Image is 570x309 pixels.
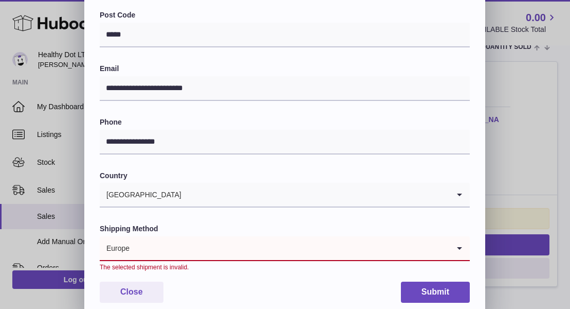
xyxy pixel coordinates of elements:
[100,224,470,234] label: Shipping Method
[100,64,470,74] label: Email
[100,282,163,303] button: Close
[100,171,470,181] label: Country
[100,183,470,208] div: Search for option
[100,10,470,20] label: Post Code
[130,236,449,260] input: Search for option
[182,183,449,207] input: Search for option
[100,236,130,260] span: Europe
[100,236,470,261] div: Search for option
[100,117,470,127] label: Phone
[100,263,470,271] div: The selected shipment is invalid.
[100,183,182,207] span: [GEOGRAPHIC_DATA]
[401,282,470,303] button: Submit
